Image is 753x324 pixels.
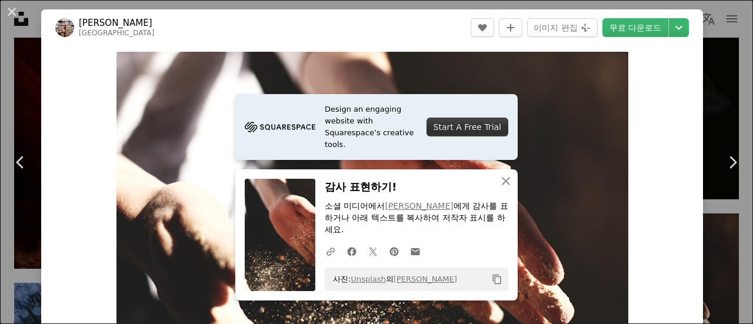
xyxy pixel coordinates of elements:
a: Unsplash [351,275,385,283]
div: Start A Free Trial [427,118,508,136]
button: 클립보드에 복사하기 [487,269,507,289]
p: 소셜 미디어에서 에게 감사를 표하거나 아래 텍스트를 복사하여 저작자 표시를 하세요. [325,201,508,236]
button: 컬렉션에 추가 [499,18,522,37]
img: Austin Ban의 프로필로 이동 [55,18,74,37]
a: Twitter에 공유 [362,239,384,263]
h3: 감사 표현하기! [325,179,508,196]
a: Pinterest에 공유 [384,239,405,263]
a: 이메일로 공유에 공유 [405,239,426,263]
a: [PERSON_NAME] [79,17,154,29]
button: 다운로드 크기 선택 [669,18,689,37]
a: 무료 다운로드 [602,18,668,37]
button: 좋아요 [471,18,494,37]
a: [PERSON_NAME] [394,275,457,283]
a: [GEOGRAPHIC_DATA] [79,29,154,37]
span: Design an engaging website with Squarespace’s creative tools. [325,103,417,151]
img: file-1705255347840-230a6ab5bca9image [245,118,315,136]
a: 다음 [712,106,753,219]
a: Facebook에 공유 [341,239,362,263]
a: [PERSON_NAME] [385,201,453,211]
a: Design an engaging website with Squarespace’s creative tools.Start A Free Trial [235,94,518,160]
button: 이미지 편집 [527,18,597,37]
span: 사진: 의 [327,270,457,289]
